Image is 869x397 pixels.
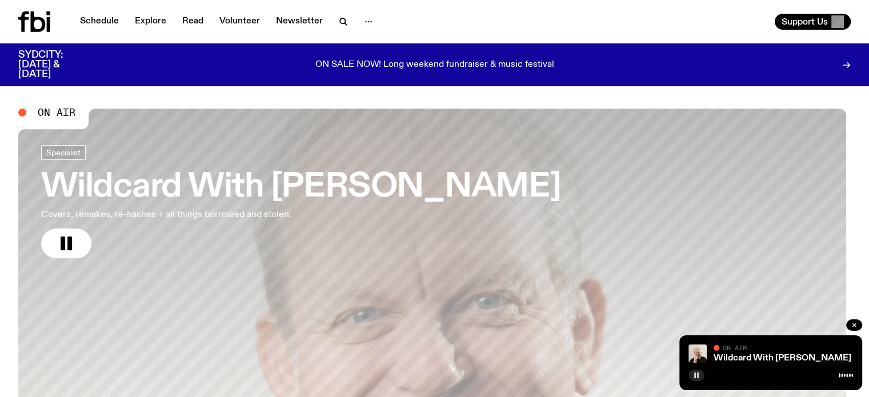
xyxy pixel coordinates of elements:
a: Explore [128,14,173,30]
h3: Wildcard With [PERSON_NAME] [41,171,561,203]
span: Specialist [46,148,81,157]
a: Read [175,14,210,30]
h3: SYDCITY: [DATE] & [DATE] [18,50,91,79]
p: Covers, remakes, re-hashes + all things borrowed and stolen. [41,208,334,222]
a: Specialist [41,145,86,160]
button: Support Us [775,14,851,30]
span: On Air [723,344,747,351]
a: Wildcard With [PERSON_NAME]Covers, remakes, re-hashes + all things borrowed and stolen. [41,145,561,258]
img: Stuart is smiling charmingly, wearing a black t-shirt against a stark white background. [688,344,707,363]
a: Volunteer [213,14,267,30]
span: On Air [38,107,75,118]
span: Support Us [782,17,828,27]
a: Schedule [73,14,126,30]
a: Newsletter [269,14,330,30]
p: ON SALE NOW! Long weekend fundraiser & music festival [315,60,554,70]
a: Wildcard With [PERSON_NAME] [714,354,851,363]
